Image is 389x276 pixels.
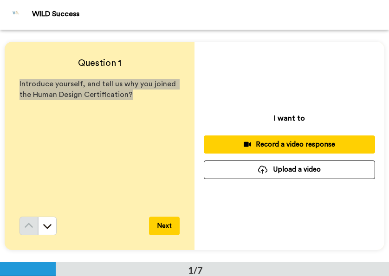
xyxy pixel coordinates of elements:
[19,80,178,98] span: Introduce yourself, and tell us why you joined the Human Design Certification?
[5,4,27,26] img: Profile Image
[204,160,375,179] button: Upload a video
[149,217,180,235] button: Next
[211,140,368,149] div: Record a video response
[274,113,305,124] p: I want to
[204,135,375,154] button: Record a video response
[32,10,389,19] div: WILD Success
[19,57,180,70] h4: Question 1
